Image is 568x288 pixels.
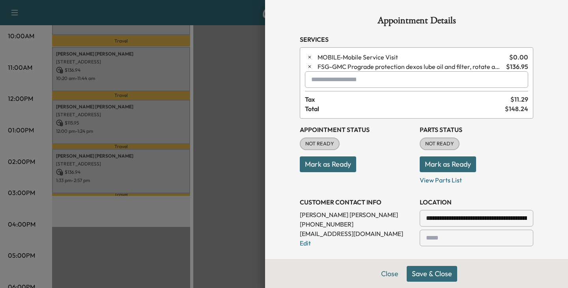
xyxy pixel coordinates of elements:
[420,156,476,172] button: Mark as Ready
[318,52,506,62] span: Mobile Service Visit
[305,95,510,104] span: Tax
[300,239,311,247] a: Edit
[420,125,533,134] h3: Parts Status
[305,104,505,113] span: Total
[420,172,533,185] p: View Parts List
[300,16,533,28] h1: Appointment Details
[506,62,528,71] span: $ 136.95
[505,104,528,113] span: $ 148.24
[420,197,533,207] h3: LOCATION
[509,52,528,62] span: $ 0.00
[510,95,528,104] span: $ 11.29
[376,266,404,282] button: Close
[300,210,413,219] p: [PERSON_NAME] [PERSON_NAME]
[300,156,356,172] button: Mark as Ready
[300,35,533,44] h3: Services
[301,140,339,148] span: NOT READY
[407,266,457,282] button: Save & Close
[300,229,413,238] p: [EMAIL_ADDRESS][DOMAIN_NAME]
[300,197,413,207] h3: CUSTOMER CONTACT INFO
[300,125,413,134] h3: Appointment Status
[420,140,459,148] span: NOT READY
[318,62,503,71] span: GMC Prograde protection dexos lube oil and filter, rotate and 27-point inspection.
[300,219,413,229] p: [PHONE_NUMBER]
